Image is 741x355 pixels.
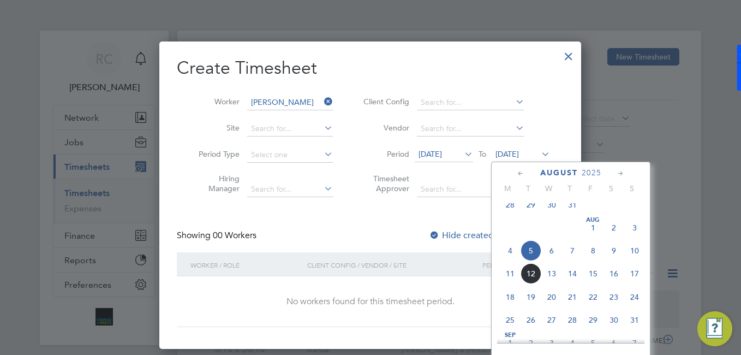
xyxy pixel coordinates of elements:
h2: Create Timesheet [177,57,564,80]
label: Vendor [360,123,409,133]
span: T [518,184,539,193]
span: 00 Workers [213,230,256,241]
span: 31 [624,310,645,330]
span: To [475,147,489,161]
div: Worker / Role [188,252,304,277]
span: 2 [521,333,541,353]
span: 23 [603,287,624,307]
span: 24 [624,287,645,307]
input: Search for... [417,121,524,137]
span: [DATE] [495,149,519,159]
input: Search for... [247,182,333,197]
span: 11 [500,263,521,284]
span: 26 [521,310,541,330]
span: 4 [500,240,521,261]
input: Search for... [247,95,333,110]
label: Client Config [360,97,409,106]
span: 14 [562,263,583,284]
span: 21 [562,287,583,307]
span: 28 [500,194,521,215]
span: 9 [603,240,624,261]
span: 17 [624,263,645,284]
span: 20 [541,287,562,307]
span: 3 [541,333,562,353]
span: 22 [583,287,603,307]
label: Hide created timesheets [429,230,540,241]
span: 29 [521,194,541,215]
span: 10 [624,240,645,261]
span: 2 [603,217,624,238]
span: 13 [541,263,562,284]
span: 1 [583,217,603,238]
span: 15 [583,263,603,284]
input: Search for... [417,182,524,197]
span: Aug [583,217,603,223]
label: Period [360,149,409,159]
span: 31 [562,194,583,215]
div: No workers found for this timesheet period. [188,296,553,307]
div: Showing [177,230,259,241]
span: S [601,184,622,193]
span: 19 [521,287,541,307]
span: [DATE] [419,149,442,159]
span: Sep [500,333,521,338]
span: 29 [583,310,603,330]
label: Worker [190,97,240,106]
span: 18 [500,287,521,307]
span: 6 [603,333,624,353]
span: M [497,184,518,193]
span: 6 [541,240,562,261]
span: 28 [562,310,583,330]
span: 7 [624,333,645,353]
input: Search for... [247,121,333,137]
span: 5 [521,240,541,261]
label: Hiring Manager [190,174,240,193]
span: 7 [562,240,583,261]
span: 1 [500,333,521,353]
span: S [622,184,642,193]
label: Timesheet Approver [360,174,409,193]
span: 16 [603,263,624,284]
span: 25 [500,310,521,330]
span: 27 [541,310,562,330]
span: F [580,184,601,193]
div: Period [480,252,553,277]
span: 30 [603,310,624,330]
label: Site [190,123,240,133]
span: August [540,168,578,177]
span: 4 [562,333,583,353]
span: 8 [583,240,603,261]
span: W [539,184,559,193]
input: Search for... [417,95,524,110]
span: 5 [583,333,603,353]
input: Select one [247,147,333,163]
span: T [559,184,580,193]
span: 3 [624,217,645,238]
div: Client Config / Vendor / Site [304,252,480,277]
span: 30 [541,194,562,215]
label: Period Type [190,149,240,159]
span: 2025 [582,168,601,177]
button: Engage Resource Center [697,311,732,346]
span: 12 [521,263,541,284]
